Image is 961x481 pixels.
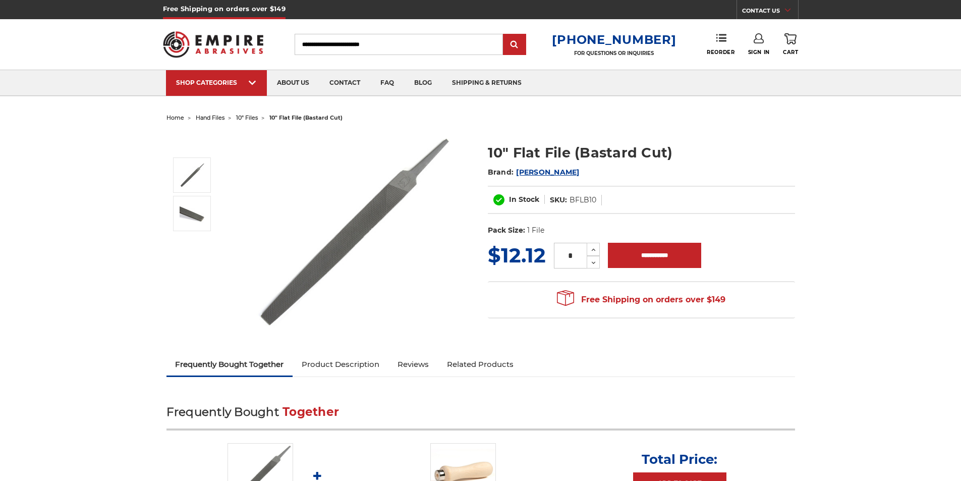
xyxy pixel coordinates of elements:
[742,5,798,19] a: CONTACT US
[707,33,734,55] a: Reorder
[488,243,546,268] span: $12.12
[370,70,404,96] a: faq
[166,114,184,121] a: home
[488,168,514,177] span: Brand:
[267,70,319,96] a: about us
[163,25,264,64] img: Empire Abrasives
[504,35,525,55] input: Submit
[783,33,798,56] a: Cart
[642,451,717,467] p: Total Price:
[552,32,676,47] a: [PHONE_NUMBER]
[527,225,544,236] dd: 1 File
[236,114,258,121] a: 10" files
[550,195,567,205] dt: SKU:
[707,49,734,56] span: Reorder
[253,132,455,332] img: 10" Flat Bastard File
[552,50,676,57] p: FOR QUESTIONS OR INQUIRIES
[516,168,579,177] a: [PERSON_NAME]
[196,114,224,121] a: hand files
[438,353,523,376] a: Related Products
[293,353,388,376] a: Product Description
[557,290,725,310] span: Free Shipping on orders over $149
[180,204,205,223] img: 10 inch flat file bastard double cut
[269,114,343,121] span: 10" flat file (bastard cut)
[176,79,257,86] div: SHOP CATEGORIES
[166,353,293,376] a: Frequently Bought Together
[783,49,798,56] span: Cart
[388,353,438,376] a: Reviews
[166,405,279,419] span: Frequently Bought
[748,49,770,56] span: Sign In
[488,143,795,163] h1: 10" Flat File (Bastard Cut)
[509,195,539,204] span: In Stock
[488,225,525,236] dt: Pack Size:
[570,195,596,205] dd: BFLB10
[319,70,370,96] a: contact
[404,70,442,96] a: blog
[180,163,205,188] img: 10" Flat Bastard File
[442,70,532,96] a: shipping & returns
[282,405,339,419] span: Together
